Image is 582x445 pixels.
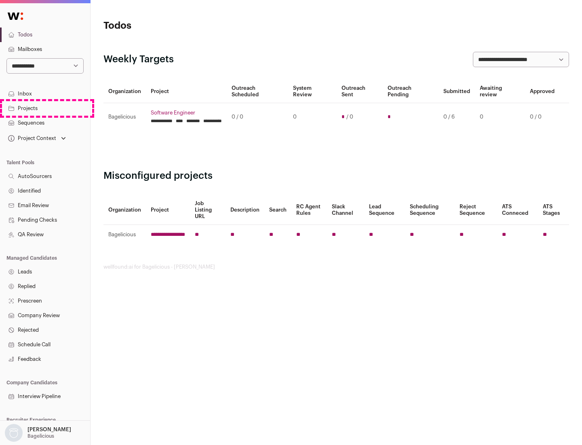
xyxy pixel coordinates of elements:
th: Approved [525,80,559,103]
th: ATS Stages [538,195,569,225]
span: / 0 [346,114,353,120]
h2: Misconfigured projects [103,170,569,182]
th: Search [264,195,291,225]
p: Bagelicious [27,433,54,439]
th: Organization [103,80,146,103]
th: Outreach Scheduled [227,80,288,103]
img: nopic.png [5,424,23,442]
th: Reject Sequence [455,195,498,225]
button: Open dropdown [3,424,73,442]
td: 0 [288,103,336,131]
button: Open dropdown [6,133,67,144]
h2: Weekly Targets [103,53,174,66]
td: 0 / 6 [439,103,475,131]
th: Awaiting review [475,80,525,103]
th: Scheduling Sequence [405,195,455,225]
p: [PERSON_NAME] [27,426,71,433]
th: Organization [103,195,146,225]
th: System Review [288,80,336,103]
th: Project [146,80,227,103]
th: Outreach Sent [337,80,383,103]
img: Wellfound [3,8,27,24]
th: Outreach Pending [383,80,438,103]
a: Software Engineer [151,110,222,116]
th: Project [146,195,190,225]
td: 0 / 0 [525,103,559,131]
h1: Todos [103,19,259,32]
th: Job Listing URL [190,195,226,225]
th: ATS Conneced [497,195,538,225]
th: Lead Sequence [364,195,405,225]
td: Bagelicious [103,103,146,131]
th: Description [226,195,264,225]
td: 0 / 0 [227,103,288,131]
div: Project Context [6,135,56,142]
th: Slack Channel [327,195,364,225]
td: Bagelicious [103,225,146,245]
footer: wellfound:ai for Bagelicious - [PERSON_NAME] [103,264,569,270]
td: 0 [475,103,525,131]
th: RC Agent Rules [291,195,327,225]
th: Submitted [439,80,475,103]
